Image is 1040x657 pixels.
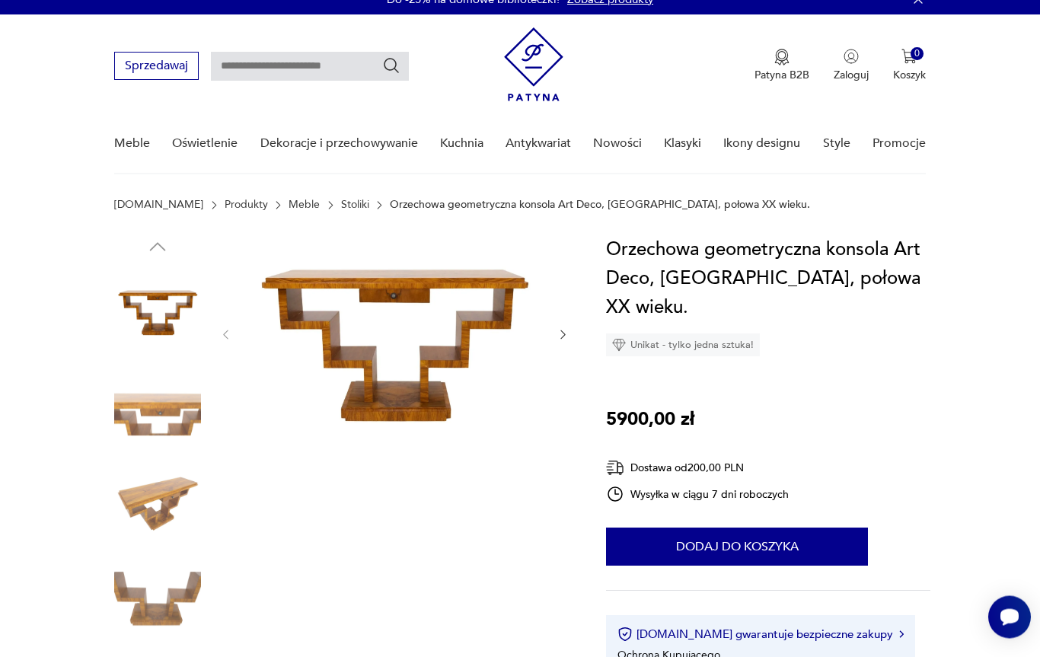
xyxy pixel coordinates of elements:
a: [DOMAIN_NAME] [114,199,203,212]
img: Ikona strzałki w prawo [899,631,904,639]
div: Unikat - tylko jedna sztuka! [606,334,760,357]
h1: Orzechowa geometryczna konsola Art Deco, [GEOGRAPHIC_DATA], połowa XX wieku. [606,236,930,323]
img: Zdjęcie produktu Orzechowa geometryczna konsola Art Deco, Polska, połowa XX wieku. [114,461,201,547]
a: Antykwariat [506,115,571,174]
img: Ikona dostawy [606,459,624,478]
iframe: Smartsupp widget button [988,596,1031,639]
img: Ikona diamentu [612,339,626,352]
img: Ikona koszyka [901,49,917,65]
a: Style [823,115,850,174]
a: Promocje [873,115,926,174]
img: Ikona medalu [774,49,790,66]
img: Zdjęcie produktu Orzechowa geometryczna konsola Art Deco, Polska, połowa XX wieku. [247,236,541,432]
button: Dodaj do koszyka [606,528,868,566]
button: Szukaj [382,57,400,75]
p: Patyna B2B [754,69,809,83]
button: Patyna B2B [754,49,809,83]
div: Wysyłka w ciągu 7 dni roboczych [606,486,789,504]
a: Produkty [225,199,268,212]
a: Meble [114,115,150,174]
img: Zdjęcie produktu Orzechowa geometryczna konsola Art Deco, Polska, połowa XX wieku. [114,558,201,645]
a: Meble [289,199,320,212]
p: Koszyk [893,69,926,83]
div: Dostawa od 200,00 PLN [606,459,789,478]
img: Zdjęcie produktu Orzechowa geometryczna konsola Art Deco, Polska, połowa XX wieku. [114,266,201,353]
a: Nowości [593,115,642,174]
button: [DOMAIN_NAME] gwarantuje bezpieczne zakupy [617,627,903,643]
div: 0 [911,48,924,61]
a: Ikony designu [723,115,800,174]
a: Kuchnia [440,115,483,174]
img: Ikonka użytkownika [844,49,859,65]
img: Zdjęcie produktu Orzechowa geometryczna konsola Art Deco, Polska, połowa XX wieku. [114,364,201,451]
img: Ikona certyfikatu [617,627,633,643]
p: 5900,00 zł [606,406,694,435]
a: Dekoracje i przechowywanie [260,115,418,174]
button: Sprzedawaj [114,53,199,81]
a: Stoliki [341,199,369,212]
a: Klasyki [664,115,701,174]
a: Oświetlenie [172,115,238,174]
a: Sprzedawaj [114,62,199,73]
img: Patyna - sklep z meblami i dekoracjami vintage [504,28,563,102]
button: 0Koszyk [893,49,926,83]
a: Ikona medaluPatyna B2B [754,49,809,83]
p: Orzechowa geometryczna konsola Art Deco, [GEOGRAPHIC_DATA], połowa XX wieku. [390,199,810,212]
p: Zaloguj [834,69,869,83]
button: Zaloguj [834,49,869,83]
